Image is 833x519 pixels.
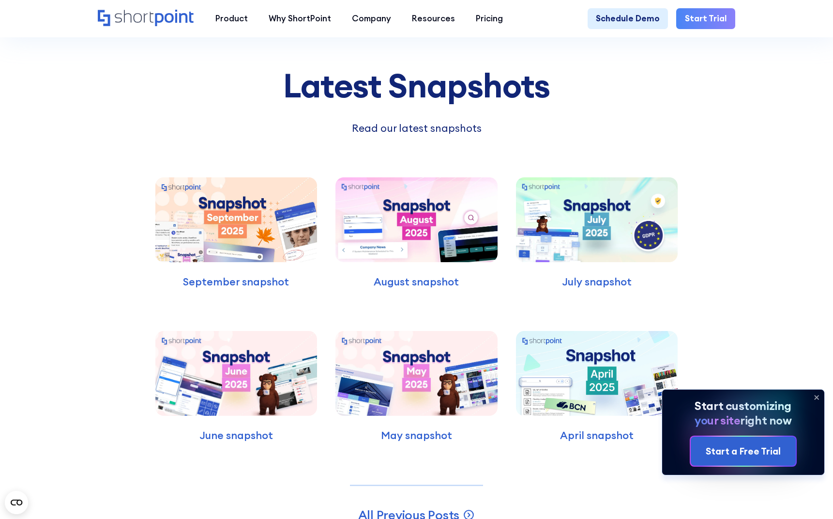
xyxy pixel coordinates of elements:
a: Start Trial [676,8,735,29]
a: July snapshot [511,161,683,289]
div: Start a Free Trial [706,444,781,458]
a: Why ShortPoint [258,8,342,29]
button: Open CMP widget [5,491,28,514]
div: Resources [412,13,455,25]
p: July snapshot [516,274,678,289]
p: May snapshot [335,427,497,443]
a: May snapshot [331,315,503,443]
iframe: Chat Widget [659,407,833,519]
a: September snapshot [150,161,322,289]
p: June snapshot [155,427,317,443]
a: Home [98,10,195,28]
a: Start a Free Trial [691,437,796,466]
a: Product [205,8,258,29]
a: June snapshot [150,315,322,443]
p: August snapshot [335,274,497,289]
a: August snapshot [331,161,503,289]
p: Read our latest snapshots [252,120,581,136]
a: April snapshot [511,315,683,443]
div: Company [352,13,391,25]
a: Pricing [466,8,514,29]
div: Product [215,13,248,25]
div: Why ShortPoint [269,13,331,25]
p: April snapshot [516,427,678,443]
p: September snapshot [155,274,317,289]
div: Latest Snapshots [150,67,683,104]
div: Pricing [476,13,503,25]
a: Schedule Demo [588,8,668,29]
a: Company [342,8,402,29]
a: Resources [402,8,466,29]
